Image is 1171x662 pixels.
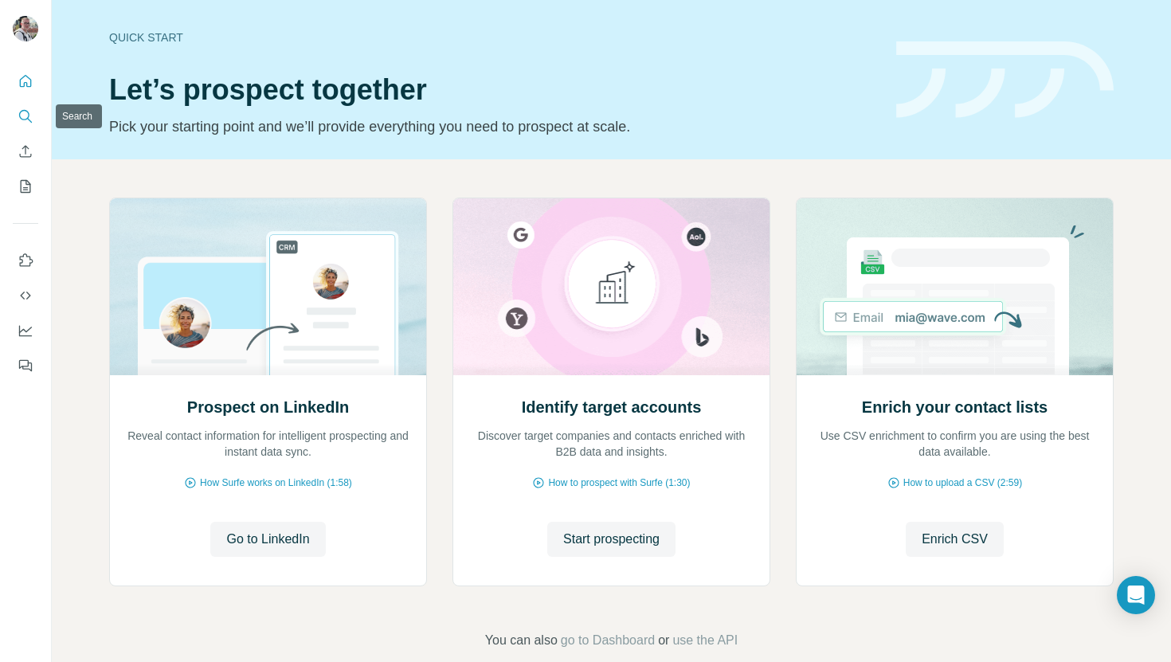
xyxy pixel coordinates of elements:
p: Discover target companies and contacts enriched with B2B data and insights. [469,428,754,460]
span: Go to LinkedIn [226,530,309,549]
button: Enrich CSV [13,137,38,166]
button: My lists [13,172,38,201]
button: Feedback [13,351,38,380]
h2: Prospect on LinkedIn [187,396,349,418]
p: Use CSV enrichment to confirm you are using the best data available. [813,428,1097,460]
button: Use Surfe on LinkedIn [13,246,38,275]
button: Start prospecting [547,522,676,557]
span: How to upload a CSV (2:59) [903,476,1022,490]
span: Enrich CSV [922,530,988,549]
img: Identify target accounts [452,198,770,375]
span: How to prospect with Surfe (1:30) [548,476,690,490]
img: Enrich your contact lists [796,198,1114,375]
button: Dashboard [13,316,38,345]
button: Search [13,102,38,131]
img: banner [896,41,1114,119]
img: Avatar [13,16,38,41]
button: Enrich CSV [906,522,1004,557]
span: Start prospecting [563,530,660,549]
span: How Surfe works on LinkedIn (1:58) [200,476,352,490]
p: Pick your starting point and we’ll provide everything you need to prospect at scale. [109,116,877,138]
span: You can also [485,631,558,650]
button: use the API [672,631,738,650]
button: Go to LinkedIn [210,522,325,557]
button: Quick start [13,67,38,96]
span: or [658,631,669,650]
button: go to Dashboard [561,631,655,650]
h1: Let’s prospect together [109,74,877,106]
div: Open Intercom Messenger [1117,576,1155,614]
img: Prospect on LinkedIn [109,198,427,375]
div: Quick start [109,29,877,45]
p: Reveal contact information for intelligent prospecting and instant data sync. [126,428,410,460]
h2: Enrich your contact lists [862,396,1048,418]
button: Use Surfe API [13,281,38,310]
h2: Identify target accounts [522,396,702,418]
